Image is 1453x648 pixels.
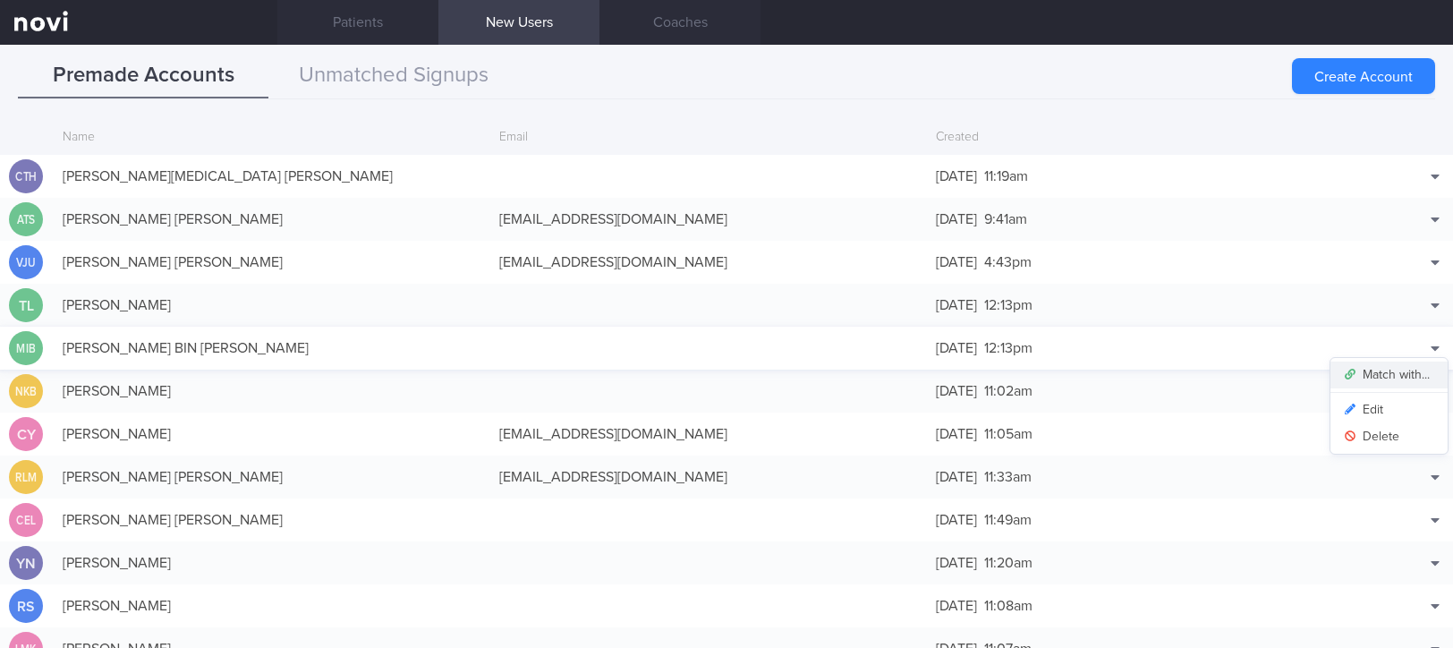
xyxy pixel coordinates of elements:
span: 9:41am [984,212,1027,226]
div: Email [490,121,927,155]
div: Created [927,121,1364,155]
div: [PERSON_NAME] [54,373,490,409]
div: [PERSON_NAME] [PERSON_NAME] [54,244,490,280]
div: [PERSON_NAME] [54,287,490,323]
span: 11:08am [984,599,1032,613]
span: [DATE] [936,599,977,613]
span: [DATE] [936,298,977,312]
button: Match with... [1330,362,1448,388]
div: VJU [12,245,40,280]
div: [EMAIL_ADDRESS][DOMAIN_NAME] [490,244,927,280]
span: [DATE] [936,556,977,570]
div: RS [9,589,43,624]
div: [PERSON_NAME] [54,588,490,624]
div: CTH [12,159,40,194]
div: YN [9,546,43,581]
div: [PERSON_NAME] [PERSON_NAME] [54,201,490,237]
div: CY [9,417,43,452]
button: Edit [1330,396,1448,423]
div: NKB [12,374,40,409]
span: 11:20am [984,556,1032,570]
div: [EMAIL_ADDRESS][DOMAIN_NAME] [490,201,927,237]
div: TL [9,288,43,323]
span: [DATE] [936,384,977,398]
div: [PERSON_NAME] [54,545,490,581]
span: [DATE] [936,169,977,183]
div: [EMAIL_ADDRESS][DOMAIN_NAME] [490,416,927,452]
button: Delete [1330,423,1448,450]
span: 11:49am [984,513,1032,527]
span: 12:13pm [984,298,1032,312]
div: ATS [12,202,40,237]
span: 4:43pm [984,255,1032,269]
div: [PERSON_NAME][MEDICAL_DATA] [PERSON_NAME] [54,158,490,194]
div: MIB [12,331,40,366]
div: RLM [12,460,40,495]
span: [DATE] [936,212,977,226]
span: 11:05am [984,427,1032,441]
button: Unmatched Signups [268,54,519,98]
div: [PERSON_NAME] BIN [PERSON_NAME] [54,330,490,366]
div: [PERSON_NAME] [PERSON_NAME] [54,459,490,495]
button: Create Account [1292,58,1435,94]
div: Name [54,121,490,155]
span: 12:13pm [984,341,1032,355]
span: [DATE] [936,470,977,484]
span: [DATE] [936,513,977,527]
span: 11:19am [984,169,1028,183]
div: [PERSON_NAME] [PERSON_NAME] [54,502,490,538]
span: 11:33am [984,470,1032,484]
span: [DATE] [936,427,977,441]
span: 11:02am [984,384,1032,398]
div: [EMAIL_ADDRESS][DOMAIN_NAME] [490,459,927,495]
button: Premade Accounts [18,54,268,98]
div: [PERSON_NAME] [54,416,490,452]
span: [DATE] [936,341,977,355]
div: CEL [12,503,40,538]
span: [DATE] [936,255,977,269]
